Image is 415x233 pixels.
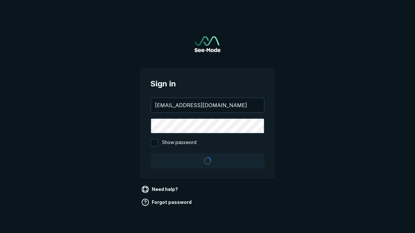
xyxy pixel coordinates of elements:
span: Sign in [150,78,265,90]
a: Need help? [140,184,181,194]
a: Forgot password [140,197,194,207]
img: See-Mode Logo [195,36,220,52]
a: Go to sign in [195,36,220,52]
span: Show password [162,139,196,147]
input: your@email.com [151,98,264,112]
